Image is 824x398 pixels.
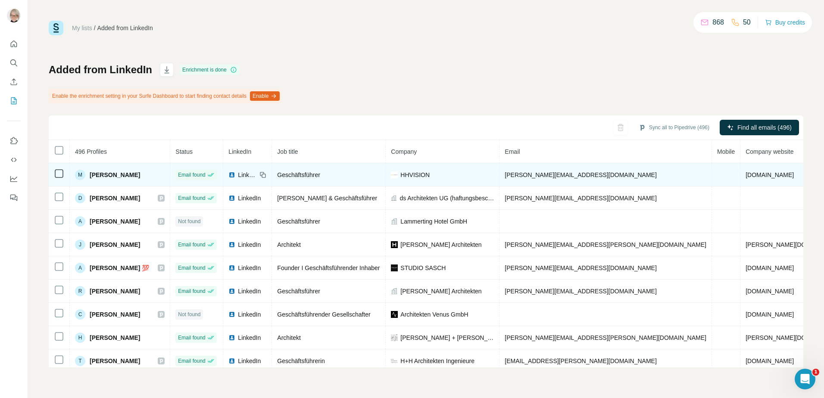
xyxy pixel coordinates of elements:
[228,218,235,225] img: LinkedIn logo
[746,358,794,364] span: [DOMAIN_NAME]
[505,171,656,178] span: [PERSON_NAME][EMAIL_ADDRESS][DOMAIN_NAME]
[7,152,21,168] button: Use Surfe API
[178,218,200,225] span: Not found
[90,194,140,202] span: [PERSON_NAME]
[238,333,261,342] span: LinkedIn
[400,287,481,295] span: [PERSON_NAME] Architekten
[765,16,805,28] button: Buy credits
[90,264,149,272] span: [PERSON_NAME] 💯
[505,195,656,202] span: [PERSON_NAME][EMAIL_ADDRESS][DOMAIN_NAME]
[238,240,261,249] span: LinkedIn
[238,357,261,365] span: LinkedIn
[812,369,819,376] span: 1
[178,194,205,202] span: Email found
[277,264,380,271] span: Founder I Geschäftsführender Inhaber
[90,171,140,179] span: [PERSON_NAME]
[505,264,656,271] span: [PERSON_NAME][EMAIL_ADDRESS][DOMAIN_NAME]
[90,333,140,342] span: [PERSON_NAME]
[277,148,298,155] span: Job title
[90,217,140,226] span: [PERSON_NAME]
[238,264,261,272] span: LinkedIn
[75,148,107,155] span: 496 Profiles
[75,239,85,250] div: J
[49,63,152,77] h1: Added from LinkedIn
[72,25,92,31] a: My lists
[391,334,398,341] img: company-logo
[505,148,520,155] span: Email
[178,241,205,249] span: Email found
[178,357,205,365] span: Email found
[238,310,261,319] span: LinkedIn
[75,333,85,343] div: H
[75,286,85,296] div: R
[178,171,205,179] span: Email found
[178,287,205,295] span: Email found
[228,288,235,295] img: LinkedIn logo
[400,240,481,249] span: [PERSON_NAME] Architekten
[505,288,656,295] span: [PERSON_NAME][EMAIL_ADDRESS][DOMAIN_NAME]
[250,91,280,101] button: Enable
[400,357,474,365] span: H+H Architekten Ingenieure
[737,123,792,132] span: Find all emails (496)
[75,263,85,273] div: A
[746,171,794,178] span: [DOMAIN_NAME]
[238,217,261,226] span: LinkedIn
[238,171,257,179] span: LinkedIn
[90,357,140,365] span: [PERSON_NAME]
[720,120,799,135] button: Find all emails (496)
[228,334,235,341] img: LinkedIn logo
[75,356,85,366] div: T
[238,287,261,295] span: LinkedIn
[712,17,724,28] p: 868
[795,369,815,389] iframe: Intercom live chat
[746,264,794,271] span: [DOMAIN_NAME]
[277,171,320,178] span: Geschäftsführer
[228,264,235,271] img: LinkedIn logo
[277,218,320,225] span: Geschäftsführer
[75,309,85,320] div: C
[178,264,205,272] span: Email found
[505,334,706,341] span: [PERSON_NAME][EMAIL_ADDRESS][PERSON_NAME][DOMAIN_NAME]
[746,311,794,318] span: [DOMAIN_NAME]
[90,287,140,295] span: [PERSON_NAME]
[228,148,251,155] span: LinkedIn
[391,148,417,155] span: Company
[277,288,320,295] span: Geschäftsführer
[400,171,430,179] span: HHVISION
[228,241,235,248] img: LinkedIn logo
[7,171,21,187] button: Dashboard
[400,333,494,342] span: [PERSON_NAME] + [PERSON_NAME] Architekten
[400,217,467,226] span: Lammerting Hotel GmbH
[238,194,261,202] span: LinkedIn
[746,148,793,155] span: Company website
[7,190,21,205] button: Feedback
[277,241,300,248] span: Architekt
[391,311,398,318] img: company-logo
[228,311,235,318] img: LinkedIn logo
[7,74,21,90] button: Enrich CSV
[228,171,235,178] img: LinkedIn logo
[175,148,193,155] span: Status
[277,358,325,364] span: Geschäftsführerin
[400,310,468,319] span: Architekten Venus GmbH
[178,334,205,342] span: Email found
[178,311,200,318] span: Not found
[49,89,281,103] div: Enable the enrichment setting in your Surfe Dashboard to start finding contact details
[90,240,140,249] span: [PERSON_NAME]
[94,24,96,32] li: /
[75,216,85,227] div: A
[180,65,240,75] div: Enrichment is done
[7,55,21,71] button: Search
[277,311,370,318] span: Geschäftsführender Gesellschafter
[75,193,85,203] div: D
[746,288,794,295] span: [DOMAIN_NAME]
[391,241,398,248] img: company-logo
[49,21,63,35] img: Surfe Logo
[7,36,21,52] button: Quick start
[277,334,300,341] span: Architekt
[505,358,656,364] span: [EMAIL_ADDRESS][PERSON_NAME][DOMAIN_NAME]
[7,9,21,22] img: Avatar
[97,24,153,32] div: Added from LinkedIn
[90,310,140,319] span: [PERSON_NAME]
[400,194,494,202] span: ds Architekten UG (haftungsbeschränkt)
